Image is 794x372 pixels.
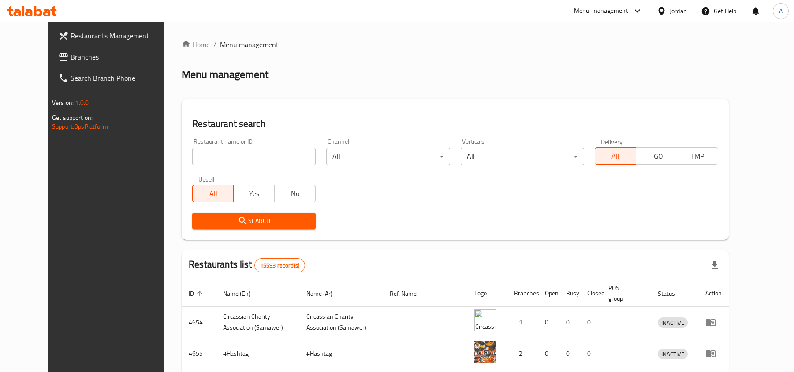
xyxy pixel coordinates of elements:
th: Branches [507,280,538,307]
div: All [326,148,450,165]
a: Restaurants Management [51,25,180,46]
td: 1 [507,307,538,338]
div: Menu-management [574,6,628,16]
span: All [196,187,230,200]
span: ID [189,288,205,299]
td: 0 [580,307,601,338]
td: 4654 [182,307,216,338]
span: INACTIVE [658,318,688,328]
label: Upsell [198,176,215,182]
td: 0 [559,307,580,338]
a: Search Branch Phone [51,67,180,89]
span: A [779,6,783,16]
th: Logo [467,280,507,307]
img: #Hashtag [474,341,496,363]
h2: Restaurants list [189,258,305,272]
input: Search for restaurant name or ID.. [192,148,316,165]
span: 15593 record(s) [255,261,305,270]
span: POS group [608,283,640,304]
button: Yes [233,185,275,202]
span: TMP [681,150,715,163]
h2: Menu management [182,67,268,82]
span: 1.0.0 [75,97,89,108]
img: ​Circassian ​Charity ​Association​ (Samawer) [474,309,496,331]
td: 0 [538,338,559,369]
span: Search [199,216,309,227]
button: No [274,185,316,202]
th: Closed [580,280,601,307]
th: Open [538,280,559,307]
button: TMP [677,147,718,165]
span: All [599,150,633,163]
td: 4655 [182,338,216,369]
a: Branches [51,46,180,67]
nav: breadcrumb [182,39,729,50]
span: Ref. Name [390,288,428,299]
div: INACTIVE [658,317,688,328]
td: #Hashtag [216,338,299,369]
button: Search [192,213,316,229]
span: No [278,187,312,200]
a: Support.OpsPlatform [52,121,108,132]
span: Branches [71,52,173,62]
li: / [213,39,216,50]
button: All [595,147,636,165]
label: Delivery [601,138,623,145]
span: Menu management [220,39,279,50]
button: All [192,185,234,202]
span: INACTIVE [658,349,688,359]
span: Restaurants Management [71,30,173,41]
td: 0 [559,338,580,369]
span: Yes [237,187,271,200]
span: TGO [640,150,674,163]
th: Busy [559,280,580,307]
td: ​Circassian ​Charity ​Association​ (Samawer) [216,307,299,338]
div: Total records count [254,258,305,272]
span: Status [658,288,686,299]
span: Get support on: [52,112,93,123]
td: ​Circassian ​Charity ​Association​ (Samawer) [299,307,383,338]
span: Version: [52,97,74,108]
span: Name (En) [223,288,262,299]
span: Search Branch Phone [71,73,173,83]
td: 2 [507,338,538,369]
th: Action [698,280,729,307]
td: 0 [580,338,601,369]
div: Jordan [670,6,687,16]
div: Menu [705,317,722,327]
div: Export file [704,255,725,276]
td: 0 [538,307,559,338]
td: #Hashtag [299,338,383,369]
span: Name (Ar) [306,288,344,299]
h2: Restaurant search [192,117,718,130]
a: Home [182,39,210,50]
button: TGO [636,147,677,165]
div: Menu [705,348,722,359]
div: All [461,148,584,165]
